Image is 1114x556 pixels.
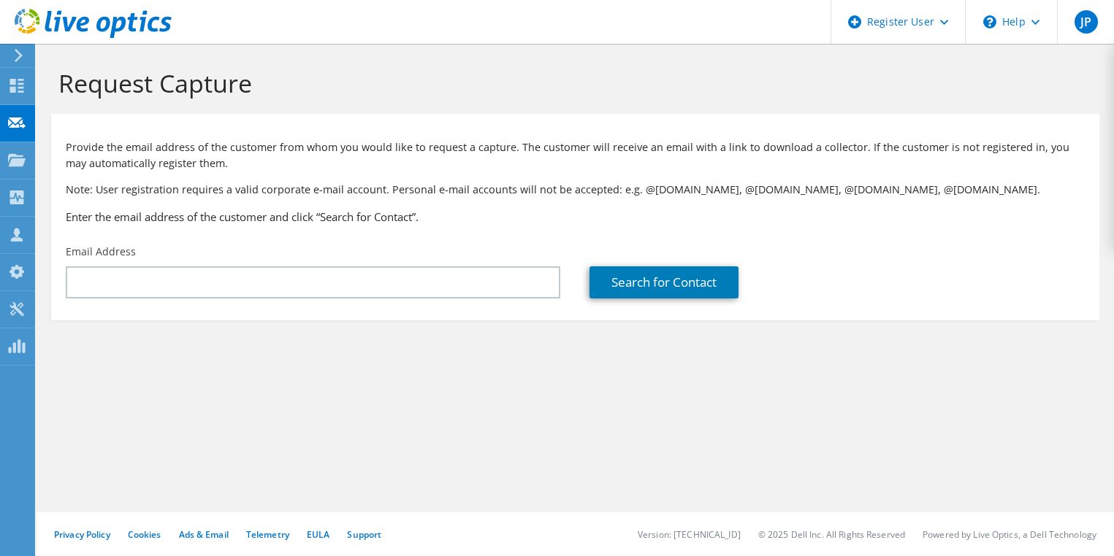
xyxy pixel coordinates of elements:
[179,528,229,541] a: Ads & Email
[923,528,1096,541] li: Powered by Live Optics, a Dell Technology
[54,528,110,541] a: Privacy Policy
[758,528,905,541] li: © 2025 Dell Inc. All Rights Reserved
[66,209,1085,225] h3: Enter the email address of the customer and click “Search for Contact”.
[246,528,289,541] a: Telemetry
[347,528,381,541] a: Support
[128,528,161,541] a: Cookies
[66,244,136,259] label: Email Address
[590,266,739,298] a: Search for Contact
[638,528,741,541] li: Version: [TECHNICAL_ID]
[66,139,1085,171] p: Provide the email address of the customer from whom you would like to request a capture. The cust...
[983,15,996,28] svg: \n
[307,528,329,541] a: EULA
[1075,10,1098,34] span: JP
[66,182,1085,198] p: Note: User registration requires a valid corporate e-mail account. Personal e-mail accounts will ...
[58,68,1085,99] h1: Request Capture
